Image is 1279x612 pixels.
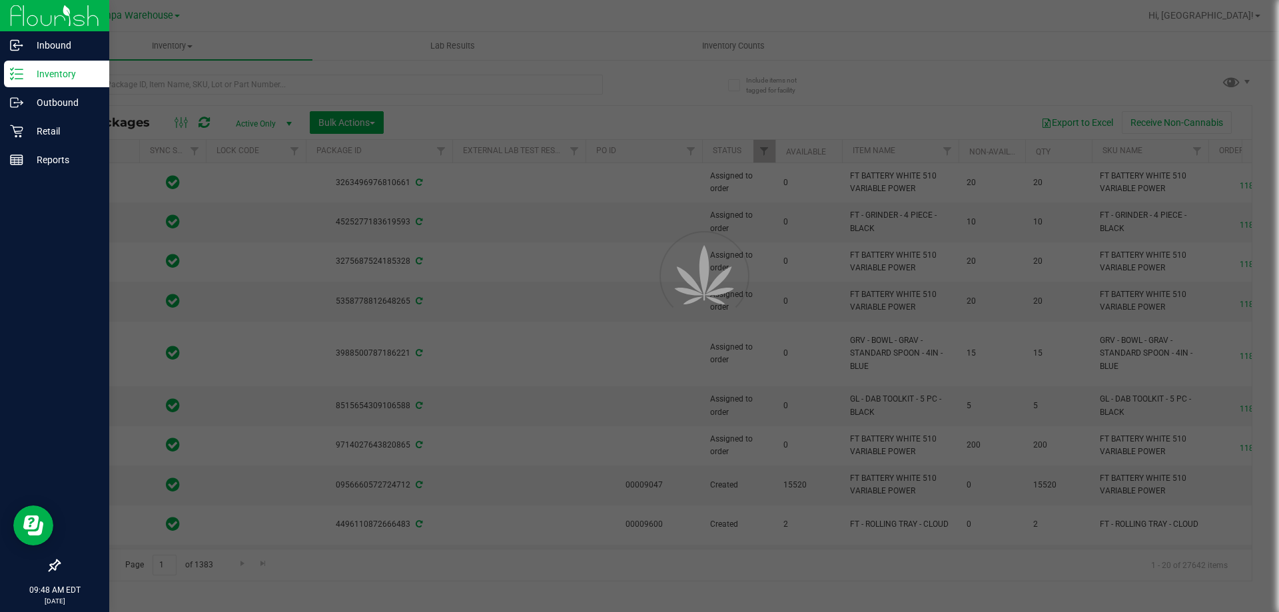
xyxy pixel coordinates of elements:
p: Outbound [23,95,103,111]
inline-svg: Inventory [10,67,23,81]
inline-svg: Outbound [10,96,23,109]
p: [DATE] [6,596,103,606]
inline-svg: Retail [10,125,23,138]
inline-svg: Reports [10,153,23,166]
p: 09:48 AM EDT [6,584,103,596]
iframe: Resource center [13,505,53,545]
p: Inventory [23,66,103,82]
p: Inbound [23,37,103,53]
p: Retail [23,123,103,139]
inline-svg: Inbound [10,39,23,52]
p: Reports [23,152,103,168]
